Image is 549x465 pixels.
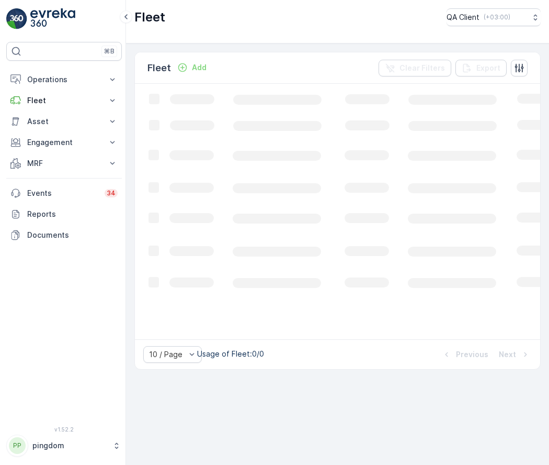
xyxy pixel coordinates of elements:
[498,348,532,361] button: Next
[27,116,101,127] p: Asset
[379,60,451,76] button: Clear Filters
[107,189,116,197] p: 34
[27,230,118,240] p: Documents
[173,61,211,74] button: Add
[440,348,489,361] button: Previous
[6,435,122,457] button: PPpingdom
[455,60,507,76] button: Export
[456,349,488,360] p: Previous
[27,137,101,148] p: Engagement
[192,62,207,73] p: Add
[27,158,101,169] p: MRF
[104,47,115,56] p: ⌘B
[447,8,541,26] button: QA Client(+03:00)
[134,9,165,26] p: Fleet
[476,63,500,73] p: Export
[6,225,122,246] a: Documents
[447,12,479,23] p: QA Client
[27,95,101,106] p: Fleet
[147,61,171,75] p: Fleet
[6,111,122,132] button: Asset
[197,349,264,359] p: Usage of Fleet : 0/0
[499,349,516,360] p: Next
[27,209,118,219] p: Reports
[27,188,98,198] p: Events
[6,204,122,225] a: Reports
[30,8,75,29] img: logo_light-DOdMpM7g.png
[32,440,107,451] p: pingdom
[484,13,510,21] p: ( +03:00 )
[6,69,122,90] button: Operations
[6,132,122,153] button: Engagement
[6,426,122,433] span: v 1.52.2
[6,90,122,111] button: Fleet
[6,153,122,174] button: MRF
[6,183,122,204] a: Events34
[9,437,26,454] div: PP
[399,63,445,73] p: Clear Filters
[6,8,27,29] img: logo
[27,74,101,85] p: Operations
